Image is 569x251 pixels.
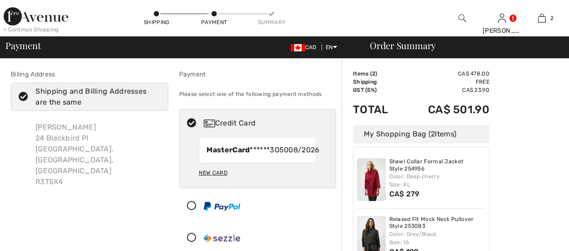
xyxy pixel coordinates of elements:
span: EN [326,44,337,50]
td: GST (5%) [353,86,403,94]
iframe: Opens a widget where you can chat to one of our agents [511,224,560,246]
td: Shipping [353,78,403,86]
span: 2 [372,70,375,77]
td: Items ( ) [353,70,403,78]
div: Color: Grey/Black Size: 16 [389,230,486,246]
td: CA$ 478.00 [403,70,489,78]
div: Credit Card [204,118,330,129]
span: 2 [431,130,435,138]
img: My Info [498,13,506,24]
span: CA$ 279 [389,190,420,198]
td: CA$ 501.90 [403,94,489,125]
span: 2 [550,14,554,22]
td: CA$ 23.90 [403,86,489,94]
div: < Continue Shopping [4,25,59,34]
div: Order Summary [359,41,564,50]
span: 08/2026 [288,145,319,156]
img: Shawl Collar Formal Jacket Style 254956 [357,158,386,201]
div: New Card [199,165,227,181]
div: My Shopping Bag ( Items) [353,125,489,143]
div: Payment [179,70,337,79]
td: Total [353,94,403,125]
td: Free [403,78,489,86]
div: Color: Deep cherry Size: XL [389,172,486,189]
div: Billing Address [11,70,168,79]
a: Relaxed Fit Mock Neck Pullover Style 253083 [389,216,486,230]
img: PayPal [204,202,240,211]
div: [PERSON_NAME] [483,26,522,35]
strong: MasterCard [206,146,250,154]
div: Summary [258,18,285,26]
div: [PERSON_NAME] 24 Blackbird Pl [GEOGRAPHIC_DATA], [GEOGRAPHIC_DATA], [GEOGRAPHIC_DATA] R3T5X4 [28,115,168,195]
div: Shipping [143,18,170,26]
img: 1ère Avenue [4,7,68,25]
img: Canadian Dollar [291,44,305,51]
a: Sign In [498,14,506,22]
img: search the website [458,13,466,24]
div: Payment [201,18,228,26]
img: Sezzle [204,234,240,243]
img: My Bag [538,13,546,24]
a: Shawl Collar Formal Jacket Style 254956 [389,158,486,172]
img: Credit Card [204,120,215,127]
span: CAD [291,44,320,50]
div: Please select one of the following payment methods [179,83,337,105]
span: Payment [5,41,40,50]
a: 2 [522,13,561,24]
div: Shipping and Billing Addresses are the same [35,86,154,108]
